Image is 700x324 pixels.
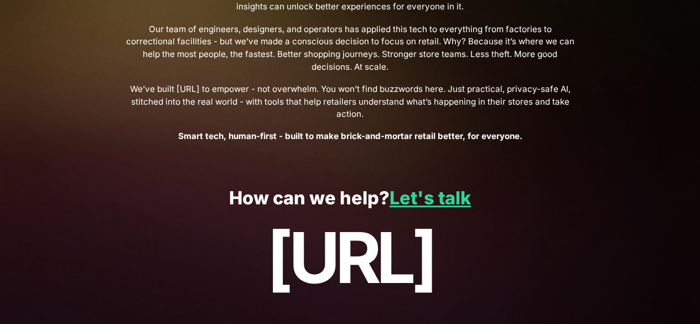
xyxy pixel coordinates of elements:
span: We’ve built [URL] to empower - not overwhelm. You won’t find buzzwords here. Just practical, priv... [125,83,575,121]
strong: Smart tech, human-first - built to make brick-and-mortar retail better, for everyone. [178,131,522,141]
p: [URL] [24,218,676,297]
span: Our team of engineers, designers, and operators has applied this tech to everything from factorie... [125,23,575,74]
p: How can we help? [24,188,676,209]
a: Let's talk [390,187,471,209]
